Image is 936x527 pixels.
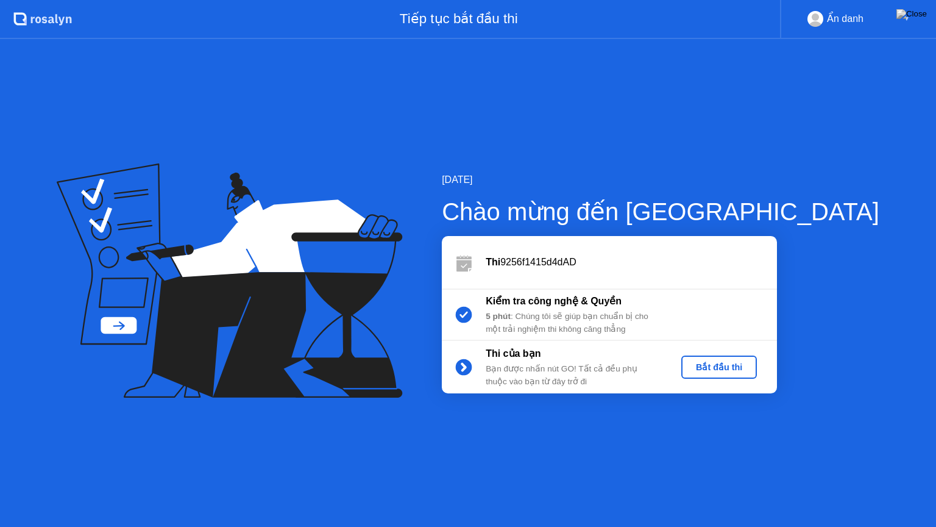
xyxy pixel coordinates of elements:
[486,363,661,388] div: Bạn được nhấn nút GO! Tất cả đều phụ thuộc vào bạn từ đây trở đi
[486,348,541,359] b: Thi của bạn
[442,193,879,230] div: Chào mừng đến [GEOGRAPHIC_DATA]
[486,310,661,335] div: : Chúng tôi sẽ giúp bạn chuẩn bị cho một trải nghiệm thi không căng thẳng
[896,9,927,19] img: Close
[686,362,752,372] div: Bắt đầu thi
[486,255,777,270] div: 9256f1415d4dAD
[442,173,879,187] div: [DATE]
[486,296,622,306] b: Kiểm tra công nghệ & Quyền
[827,11,863,27] div: Ẩn danh
[486,312,511,321] b: 5 phút
[486,257,500,267] b: Thi
[681,356,757,379] button: Bắt đầu thi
